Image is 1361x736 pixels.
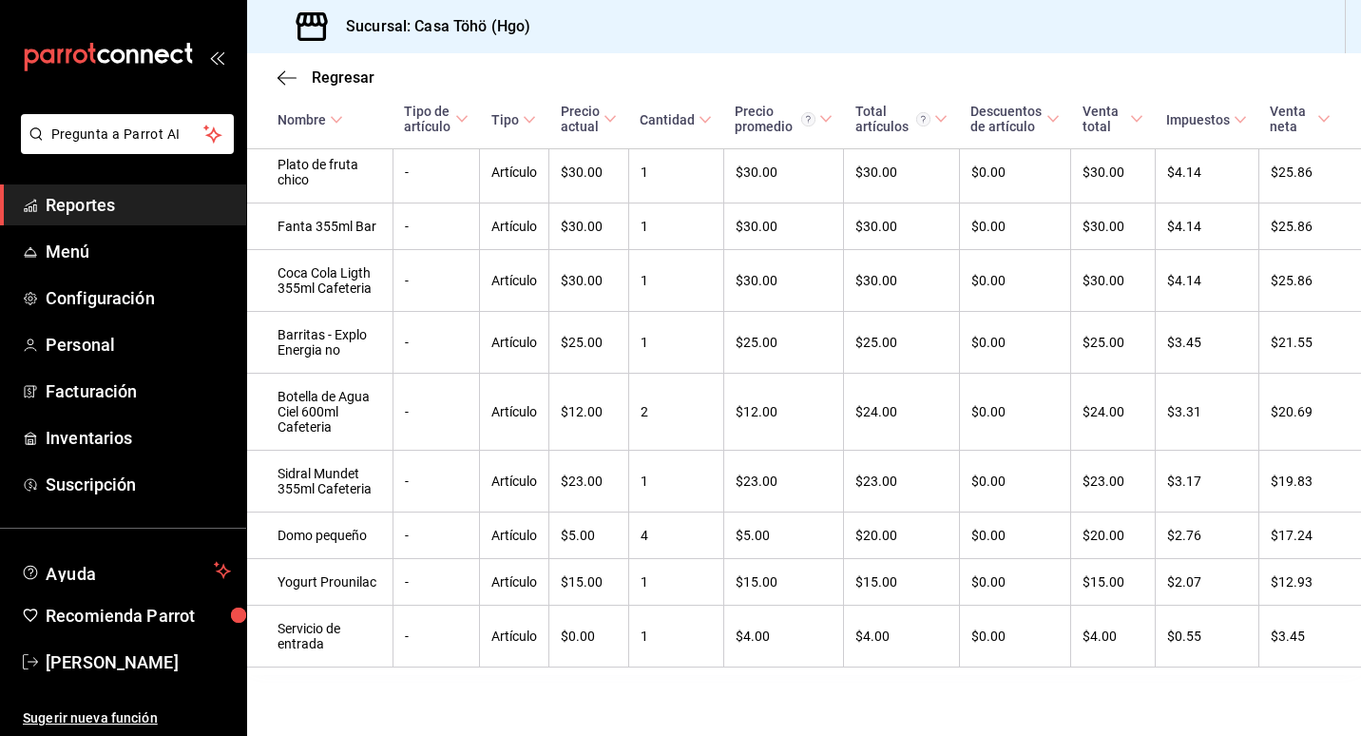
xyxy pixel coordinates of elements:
[640,112,695,127] div: Cantidad
[844,374,959,451] td: $24.00
[959,142,1071,203] td: $0.00
[46,472,231,497] span: Suscripción
[1258,606,1361,668] td: $3.45
[480,250,549,312] td: Artículo
[723,606,844,668] td: $4.00
[549,606,629,668] td: $0.00
[1258,374,1361,451] td: $20.69
[1258,312,1361,374] td: $21.55
[723,374,844,451] td: $12.00
[1155,374,1258,451] td: $3.31
[404,104,469,134] span: Tipo de artículo
[735,104,815,134] div: Precio promedio
[844,203,959,250] td: $30.00
[628,559,723,606] td: 1
[1155,559,1258,606] td: $2.07
[1258,203,1361,250] td: $25.86
[628,250,723,312] td: 1
[959,203,1071,250] td: $0.00
[723,250,844,312] td: $30.00
[393,559,480,606] td: -
[549,250,629,312] td: $30.00
[549,451,629,513] td: $23.00
[1155,451,1258,513] td: $3.17
[331,15,530,38] h3: Sucursal: Casa Töhö (Hgo)
[723,142,844,203] td: $30.00
[959,451,1071,513] td: $0.00
[247,606,393,668] td: Servicio de entrada
[1155,142,1258,203] td: $4.14
[959,559,1071,606] td: $0.00
[959,513,1071,559] td: $0.00
[46,192,231,218] span: Reportes
[46,239,231,264] span: Menú
[1155,312,1258,374] td: $3.45
[491,112,536,127] span: Tipo
[561,104,601,134] div: Precio actual
[1258,451,1361,513] td: $19.83
[1083,104,1143,134] span: Venta total
[247,513,393,559] td: Domo pequeño
[393,142,480,203] td: -
[628,374,723,451] td: 2
[1071,203,1155,250] td: $30.00
[247,559,393,606] td: Yogurt Prounilac
[1083,104,1126,134] div: Venta total
[247,250,393,312] td: Coca Cola Ligth 355ml Cafeteria
[393,451,480,513] td: -
[46,649,231,675] span: [PERSON_NAME]
[844,606,959,668] td: $4.00
[1270,104,1313,134] div: Venta neta
[46,425,231,451] span: Inventarios
[51,125,204,145] span: Pregunta a Parrot AI
[480,451,549,513] td: Artículo
[278,112,326,127] div: Nombre
[549,142,629,203] td: $30.00
[723,203,844,250] td: $30.00
[480,374,549,451] td: Artículo
[549,513,629,559] td: $5.00
[1258,142,1361,203] td: $25.86
[46,559,206,582] span: Ayuda
[628,513,723,559] td: 4
[46,603,231,629] span: Recomienda Parrot
[1071,142,1155,203] td: $30.00
[278,112,343,127] span: Nombre
[312,68,374,87] span: Regresar
[844,250,959,312] td: $30.00
[1166,112,1247,127] span: Impuestos
[46,378,231,404] span: Facturación
[723,559,844,606] td: $15.00
[209,49,224,65] button: open_drawer_menu
[855,104,948,134] span: Total artículos
[959,606,1071,668] td: $0.00
[1258,513,1361,559] td: $17.24
[628,451,723,513] td: 1
[1155,513,1258,559] td: $2.76
[1155,606,1258,668] td: $0.55
[13,138,234,158] a: Pregunta a Parrot AI
[480,606,549,668] td: Artículo
[959,312,1071,374] td: $0.00
[1166,112,1230,127] div: Impuestos
[1071,606,1155,668] td: $4.00
[959,250,1071,312] td: $0.00
[1071,559,1155,606] td: $15.00
[46,285,231,311] span: Configuración
[844,142,959,203] td: $30.00
[1071,250,1155,312] td: $30.00
[480,203,549,250] td: Artículo
[844,451,959,513] td: $23.00
[480,513,549,559] td: Artículo
[247,374,393,451] td: Botella de Agua Ciel 600ml Cafeteria
[801,112,815,126] svg: Precio promedio = Total artículos / cantidad
[735,104,833,134] span: Precio promedio
[480,559,549,606] td: Artículo
[959,374,1071,451] td: $0.00
[628,142,723,203] td: 1
[628,203,723,250] td: 1
[1155,250,1258,312] td: $4.14
[844,312,959,374] td: $25.00
[480,312,549,374] td: Artículo
[393,374,480,451] td: -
